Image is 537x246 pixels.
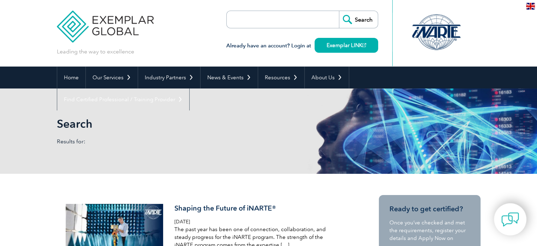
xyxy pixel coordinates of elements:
a: Resources [258,67,304,88]
a: Exemplar LINK [315,38,378,53]
a: Find Certified Professional / Training Provider [57,88,189,110]
p: Once you’ve checked and met the requirements, register your details and Apply Now on [389,219,470,242]
h3: Ready to get certified? [389,205,470,213]
a: Our Services [86,67,138,88]
a: Industry Partners [138,67,200,88]
img: en [526,3,535,10]
h3: Already have an account? Login at [226,41,378,50]
img: contact-chat.png [501,211,519,228]
span: [DATE] [174,219,190,225]
input: Search [339,11,378,28]
a: News & Events [201,67,258,88]
p: Results for: [57,138,269,145]
h1: Search [57,117,328,131]
img: open_square.png [362,43,366,47]
h3: Shaping the Future of iNARTE® [174,204,342,213]
p: Leading the way to excellence [57,48,134,56]
a: Home [57,67,85,88]
a: About Us [305,67,349,88]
